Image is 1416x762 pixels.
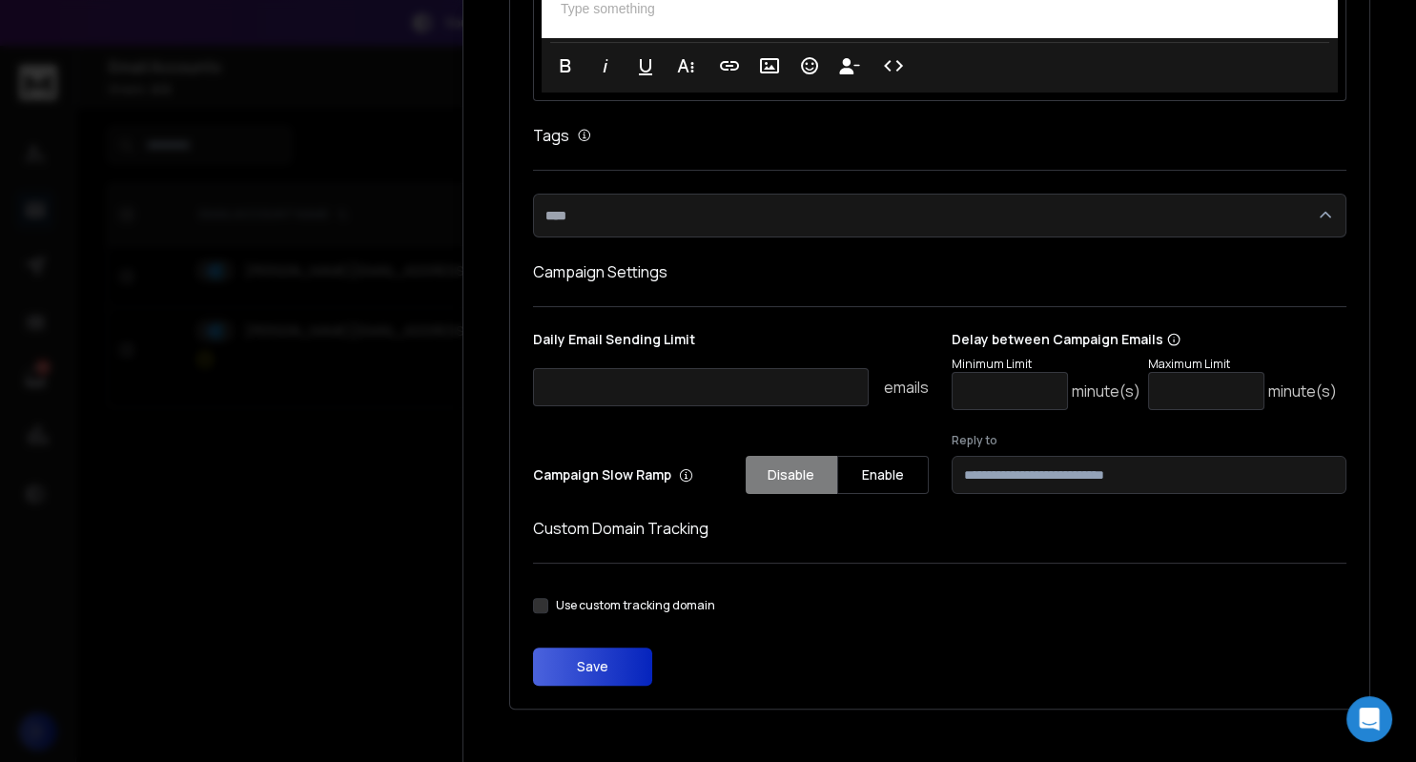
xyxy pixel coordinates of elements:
button: Emoticons [791,47,828,85]
button: Bold (Ctrl+B) [547,47,584,85]
h1: Tags [533,124,569,147]
p: minute(s) [1072,380,1140,402]
button: Insert Link (Ctrl+K) [711,47,748,85]
button: Enable [837,456,929,494]
p: Delay between Campaign Emails [952,330,1337,349]
button: Save [533,648,652,686]
button: Underline (Ctrl+U) [627,47,664,85]
p: emails [884,376,929,399]
h1: Campaign Settings [533,260,1346,283]
p: minute(s) [1268,380,1337,402]
p: Minimum Limit [952,357,1140,372]
label: Use custom tracking domain [556,598,715,613]
button: More Text [667,47,704,85]
p: Campaign Slow Ramp [533,465,693,484]
h1: Custom Domain Tracking [533,517,1346,540]
button: Italic (Ctrl+I) [587,47,624,85]
button: Code View [875,47,912,85]
label: Reply to [952,433,1347,448]
div: Open Intercom Messenger [1346,696,1392,742]
button: Disable [746,456,837,494]
button: Insert Unsubscribe Link [831,47,868,85]
p: Maximum Limit [1148,357,1337,372]
button: Insert Image (Ctrl+P) [751,47,788,85]
p: Daily Email Sending Limit [533,330,929,357]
